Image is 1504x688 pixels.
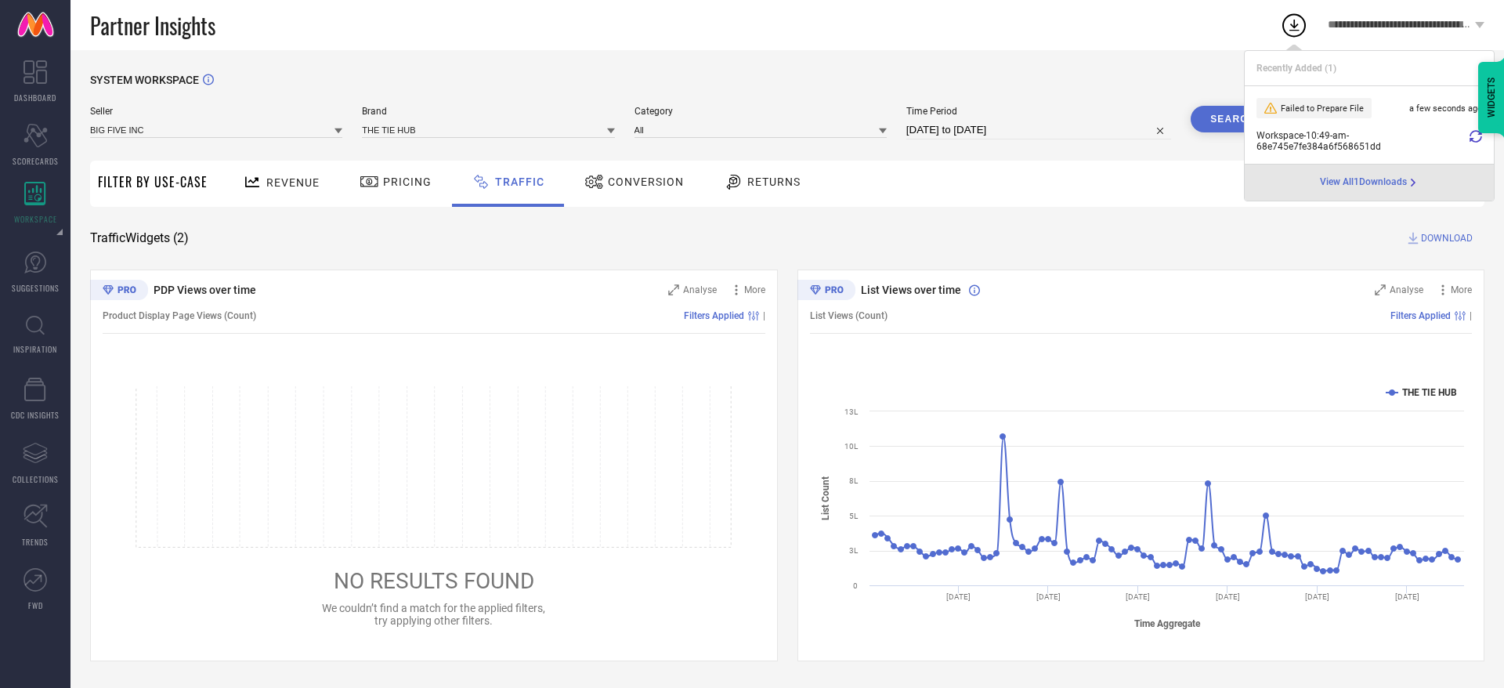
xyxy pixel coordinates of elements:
[849,512,859,520] text: 5L
[98,172,208,191] span: Filter By Use-Case
[844,407,859,416] text: 13L
[763,310,765,321] span: |
[90,74,199,86] span: SYSTEM WORKSPACE
[844,442,859,451] text: 10L
[1402,387,1457,398] text: THE TIE HUB
[744,284,765,295] span: More
[1451,284,1472,295] span: More
[819,476,830,520] tspan: List Count
[1409,103,1482,114] span: a few seconds ago
[383,176,432,188] span: Pricing
[1256,130,1466,152] span: Workspace - 10:49-am - 68e745e7fe384a6f568651dd
[608,176,684,188] span: Conversion
[1256,63,1336,74] span: Recently Added ( 1 )
[1305,592,1329,601] text: [DATE]
[1280,11,1308,39] div: Open download list
[1320,176,1407,189] span: View All 1 Downloads
[1421,230,1473,246] span: DOWNLOAD
[1133,618,1200,629] tspan: Time Aggregate
[1126,592,1150,601] text: [DATE]
[22,536,49,548] span: TRENDS
[90,230,189,246] span: Traffic Widgets ( 2 )
[668,284,679,295] svg: Zoom
[266,176,320,189] span: Revenue
[14,213,57,225] span: WORKSPACE
[1215,592,1239,601] text: [DATE]
[1470,130,1482,152] div: Retry
[906,106,1171,117] span: Time Period
[13,473,59,485] span: COLLECTIONS
[362,106,614,117] span: Brand
[747,176,801,188] span: Returns
[1390,310,1451,321] span: Filters Applied
[1375,284,1386,295] svg: Zoom
[1191,106,1275,132] button: Search
[103,310,256,321] span: Product Display Page Views (Count)
[13,343,57,355] span: INSPIRATION
[90,106,342,117] span: Seller
[90,9,215,42] span: Partner Insights
[849,546,859,555] text: 3L
[28,599,43,611] span: FWD
[1320,176,1419,189] div: Open download page
[853,581,858,590] text: 0
[14,92,56,103] span: DASHBOARD
[683,284,717,295] span: Analyse
[797,280,855,303] div: Premium
[495,176,544,188] span: Traffic
[1470,310,1472,321] span: |
[334,568,534,594] span: NO RESULTS FOUND
[154,284,256,296] span: PDP Views over time
[322,602,545,627] span: We couldn’t find a match for the applied filters, try applying other filters.
[11,409,60,421] span: CDC INSIGHTS
[12,282,60,294] span: SUGGESTIONS
[1320,176,1419,189] a: View All1Downloads
[861,284,961,296] span: List Views over time
[1390,284,1423,295] span: Analyse
[90,280,148,303] div: Premium
[810,310,888,321] span: List Views (Count)
[906,121,1171,139] input: Select time period
[946,592,971,601] text: [DATE]
[1036,592,1060,601] text: [DATE]
[1281,103,1364,114] span: Failed to Prepare File
[13,155,59,167] span: SCORECARDS
[634,106,887,117] span: Category
[1394,592,1419,601] text: [DATE]
[849,476,859,485] text: 8L
[684,310,744,321] span: Filters Applied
